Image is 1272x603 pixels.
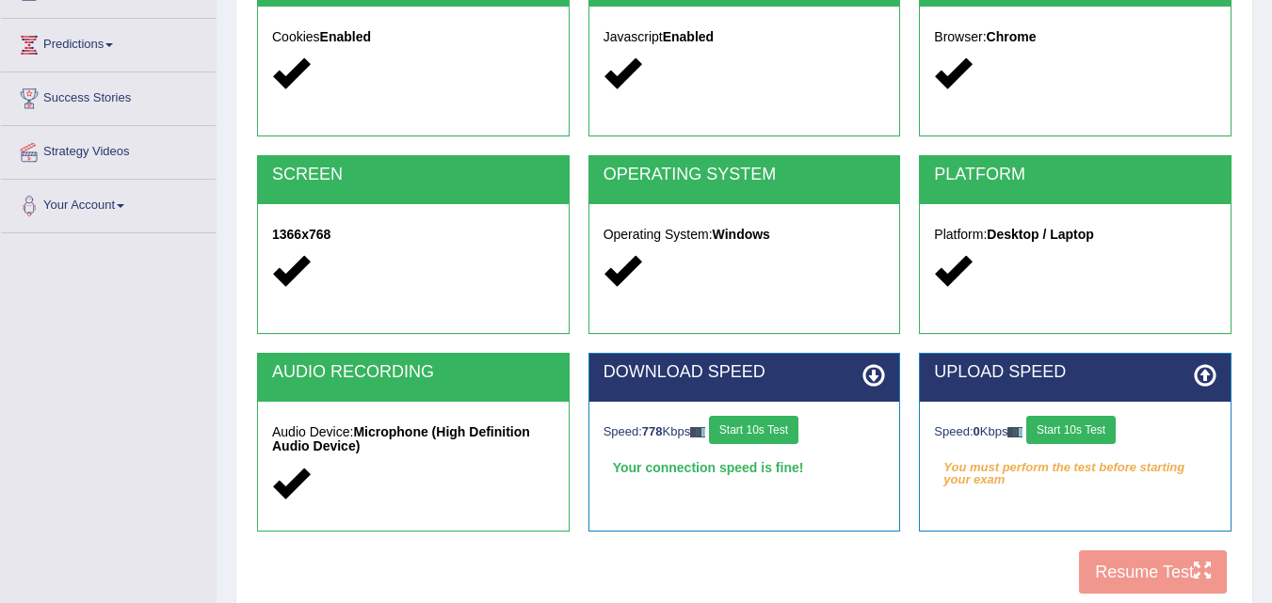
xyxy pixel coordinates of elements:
h5: Javascript [604,30,886,44]
div: Your connection speed is fine! [604,453,886,482]
h2: DOWNLOAD SPEED [604,363,886,382]
img: ajax-loader-fb-connection.gif [1007,427,1022,437]
h2: PLATFORM [934,166,1216,184]
h2: SCREEN [272,166,555,184]
button: Start 10s Test [1026,416,1116,444]
h5: Operating System: [604,228,886,242]
a: Success Stories [1,72,216,119]
strong: 0 [974,424,980,438]
img: ajax-loader-fb-connection.gif [690,427,705,437]
a: Strategy Videos [1,126,216,173]
button: Start 10s Test [709,416,798,444]
strong: Enabled [320,29,371,44]
div: Speed: Kbps [604,416,886,449]
h5: Cookies [272,30,555,44]
h5: Audio Device: [272,425,555,454]
strong: Chrome [987,29,1037,44]
em: You must perform the test before starting your exam [934,453,1216,482]
strong: Windows [713,227,770,242]
a: Your Account [1,180,216,227]
strong: 1366x768 [272,227,330,242]
strong: Desktop / Laptop [987,227,1094,242]
strong: Microphone (High Definition Audio Device) [272,424,530,453]
strong: Enabled [663,29,714,44]
a: Predictions [1,19,216,66]
div: Speed: Kbps [934,416,1216,449]
strong: 778 [642,424,663,438]
h5: Platform: [934,228,1216,242]
h5: Browser: [934,30,1216,44]
h2: AUDIO RECORDING [272,363,555,382]
h2: UPLOAD SPEED [934,363,1216,382]
h2: OPERATING SYSTEM [604,166,886,184]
